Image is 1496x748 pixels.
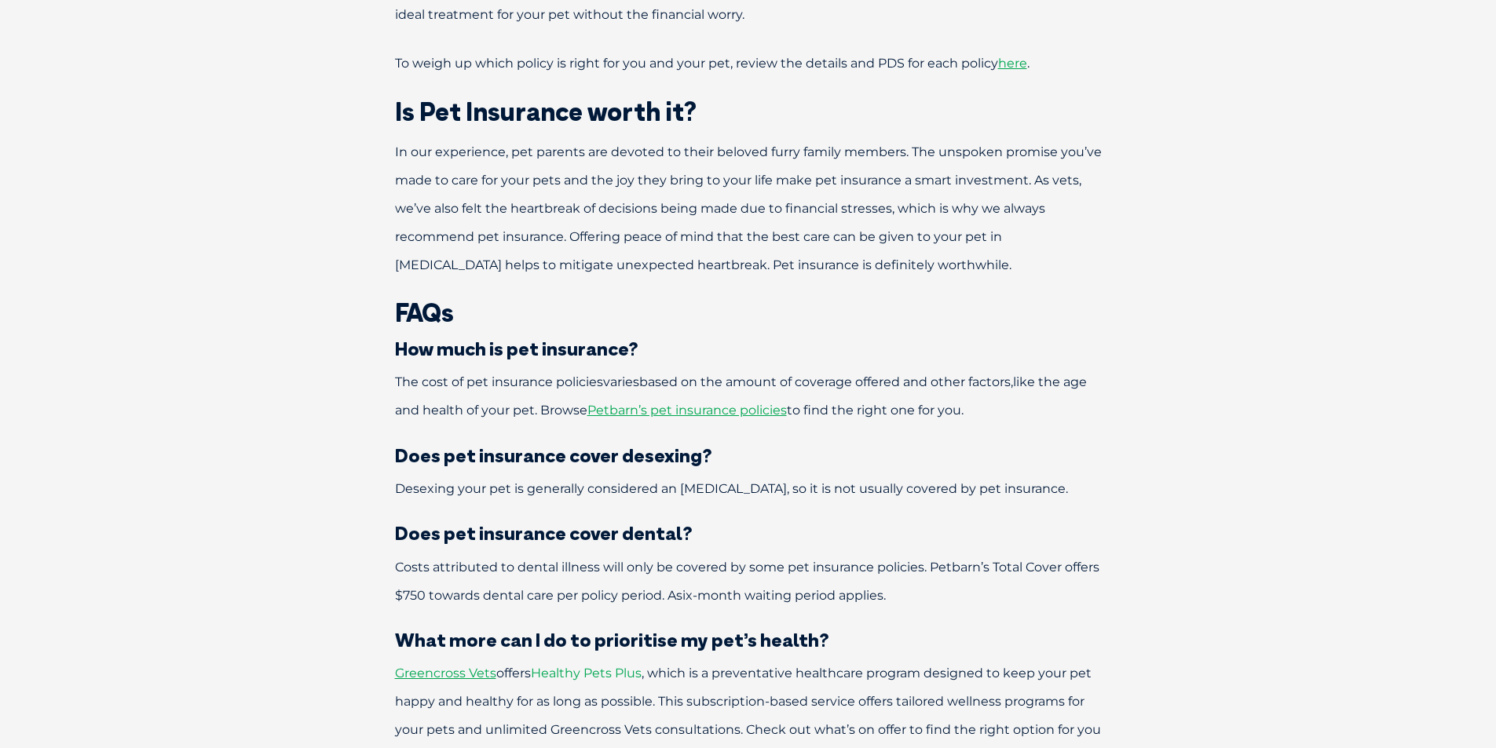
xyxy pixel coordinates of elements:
[395,374,603,389] span: The cost of pet insurance policies
[676,588,886,603] span: six-month waiting period applies.
[603,374,639,389] span: varies
[787,403,964,418] span: to find the right one for you.
[340,99,1157,124] h2: Is Pet Insurance worth it?
[340,630,1157,649] h3: What more can I do to prioritise my pet’s health?
[340,300,1157,325] h2: FAQs
[662,588,676,603] span: . A
[531,666,642,680] a: Healthy Pets Plus
[496,666,531,680] span: offers
[340,524,1157,542] h3: Does pet insurance cover dental?
[395,481,1068,496] span: Desexing your pet is generally considered an [MEDICAL_DATA], so it is not usually covered by pet ...
[340,446,1157,465] h3: Does pet insurance cover desexing?
[1011,374,1013,389] span: ,
[395,56,998,71] span: To weigh up which policy is right for you and your pet, review the details and PDS for each policy
[395,144,1102,272] span: In our experience, pet parents are devoted to their beloved furry family members. The unspoken pr...
[639,374,1011,389] span: based on the amount of coverage offered and other factors
[395,560,1099,603] span: Costs attributed to dental illness will only be covered by some pet insurance policies. Petbarn’s...
[998,56,1027,71] a: here
[395,666,496,680] a: Greencross Vets
[975,257,1011,272] span: while.
[340,339,1157,358] h3: How much is pet insurance?
[1027,56,1030,71] span: .
[587,403,787,418] a: Petbarn’s pet insurance policies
